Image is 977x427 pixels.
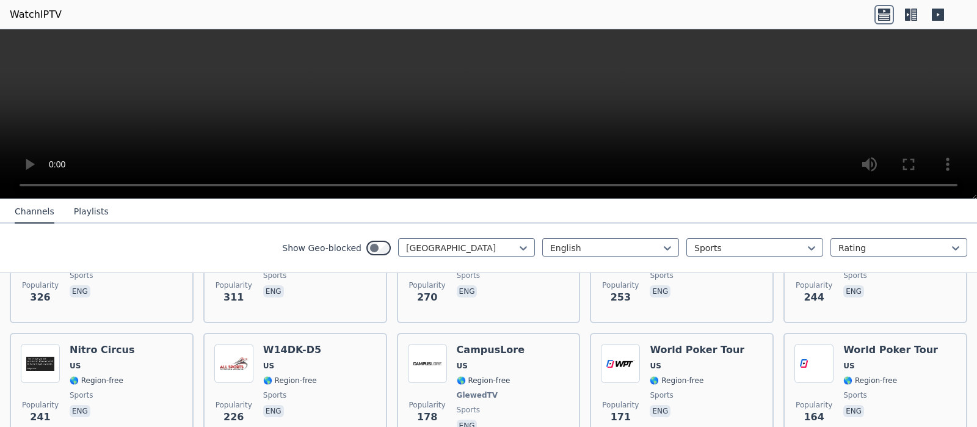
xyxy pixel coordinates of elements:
span: 🌎 Region-free [650,376,703,385]
span: US [263,361,274,371]
span: sports [70,271,93,280]
span: GlewedTV [457,390,498,400]
p: eng [70,405,90,417]
span: Popularity [409,280,446,290]
span: Popularity [409,400,446,410]
span: Popularity [216,280,252,290]
span: sports [650,271,673,280]
span: Popularity [22,280,59,290]
p: eng [457,285,478,297]
h6: Nitro Circus [70,344,135,356]
img: World Poker Tour [794,344,834,383]
span: Popularity [602,400,639,410]
span: 178 [417,410,437,425]
label: Show Geo-blocked [282,242,361,254]
span: US [70,361,81,371]
h6: World Poker Tour [650,344,744,356]
button: Channels [15,200,54,224]
span: sports [263,390,286,400]
span: sports [650,390,673,400]
span: 311 [223,290,244,305]
span: sports [70,390,93,400]
span: Popularity [796,400,832,410]
span: Popularity [602,280,639,290]
span: sports [457,405,480,415]
p: eng [650,405,670,417]
span: 326 [30,290,50,305]
span: US [650,361,661,371]
span: sports [843,271,866,280]
p: eng [843,285,864,297]
a: WatchIPTV [10,7,62,22]
h6: W14DK-D5 [263,344,321,356]
img: W14DK-D5 [214,344,253,383]
span: sports [843,390,866,400]
span: Popularity [216,400,252,410]
img: World Poker Tour [601,344,640,383]
span: 253 [611,290,631,305]
span: 241 [30,410,50,425]
p: eng [843,405,864,417]
h6: World Poker Tour [843,344,938,356]
span: US [843,361,854,371]
p: eng [263,285,284,297]
span: 244 [804,290,824,305]
span: sports [263,271,286,280]
span: US [457,361,468,371]
p: eng [650,285,670,297]
img: Nitro Circus [21,344,60,383]
span: 🌎 Region-free [263,376,317,385]
button: Playlists [74,200,109,224]
span: 🌎 Region-free [843,376,897,385]
span: 164 [804,410,824,425]
img: CampusLore [408,344,447,383]
p: eng [263,405,284,417]
h6: CampusLore [457,344,525,356]
span: 171 [611,410,631,425]
span: 🌎 Region-free [70,376,123,385]
span: 226 [223,410,244,425]
span: Popularity [796,280,832,290]
span: sports [457,271,480,280]
span: 🌎 Region-free [457,376,510,385]
p: eng [70,285,90,297]
span: 270 [417,290,437,305]
span: Popularity [22,400,59,410]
